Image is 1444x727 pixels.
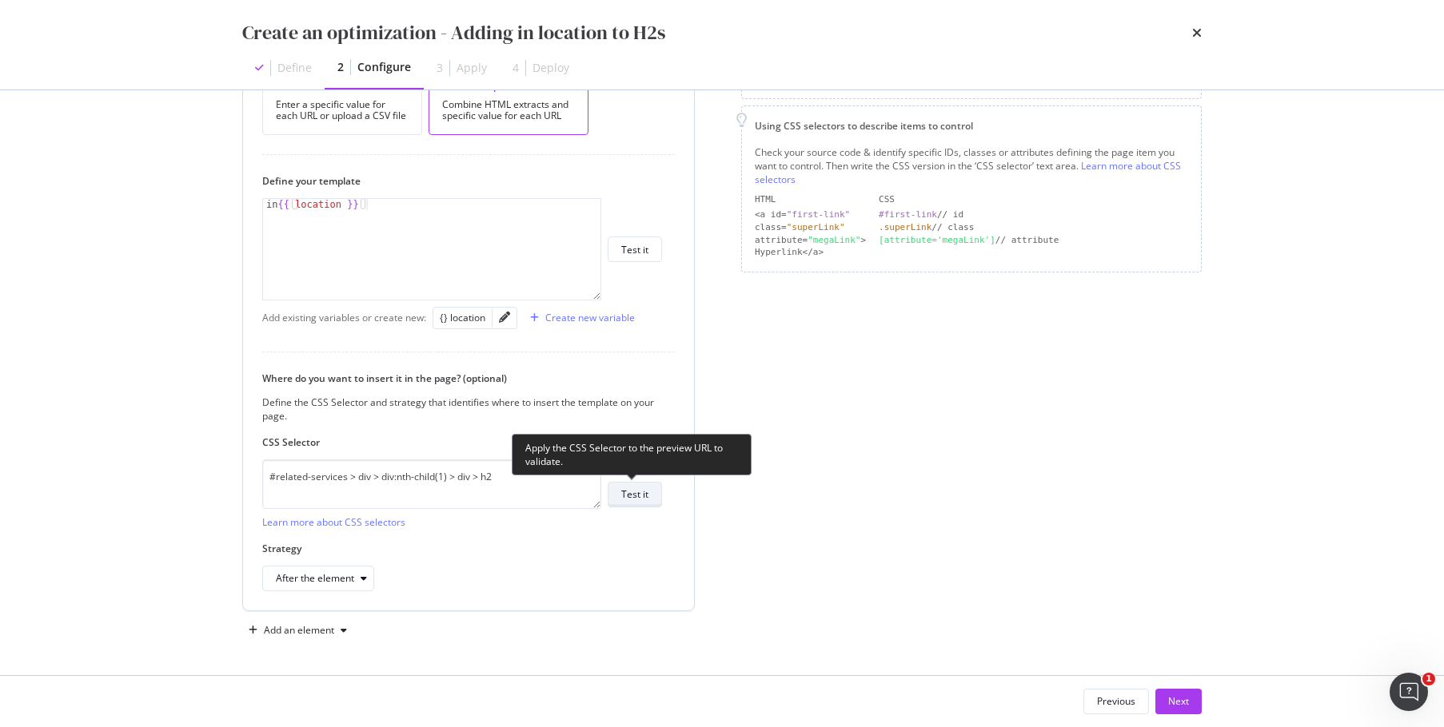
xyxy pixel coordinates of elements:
[276,99,409,121] div: Enter a specific value for each URL or upload a CSV file
[262,371,662,385] label: Where do you want to insert it in the page? (optional)
[808,235,860,245] div: "megaLink"
[1390,673,1428,711] iframe: Intercom live chat
[277,60,312,76] div: Define
[755,221,866,234] div: class=
[755,234,866,247] div: attribute= >
[524,305,635,331] button: Create new variable
[1083,689,1149,714] button: Previous
[787,209,850,220] div: "first-link"
[879,193,1188,206] div: CSS
[262,459,601,509] textarea: #related-services > div > div:nth-child(1) > div > h2
[357,59,411,75] div: Configure
[262,435,662,449] label: CSS Selector
[755,246,866,259] div: Hyperlink</a>
[262,311,426,324] div: Add existing variables or create new:
[755,119,1188,133] div: Using CSS selectors to describe items to control
[1168,694,1189,708] div: Next
[755,209,866,221] div: <a id=
[755,159,1181,186] a: Learn more about CSS selectors
[262,174,662,188] label: Define your template
[440,311,485,324] div: {} location
[499,312,510,323] div: pencil
[545,311,635,324] div: Create new variable
[262,395,662,423] div: Define the CSS Selector and strategy that identifies where to insert the template on your page.
[276,574,354,583] div: After the element
[533,60,569,76] div: Deploy
[879,209,937,220] div: #first-link
[879,222,931,232] div: .superLink
[437,60,443,76] div: 3
[1097,694,1135,708] div: Previous
[513,60,519,76] div: 4
[755,193,866,206] div: HTML
[1155,689,1202,714] button: Next
[337,59,344,75] div: 2
[242,618,353,643] button: Add an element
[621,243,648,256] div: Test it
[608,236,662,262] button: Test it
[442,99,575,121] div: Combine HTML extracts and specific value for each URL
[621,487,648,501] div: Test it
[262,542,662,555] label: Strategy
[1422,673,1435,685] span: 1
[262,566,374,591] button: After the element
[264,626,334,635] div: Add an element
[457,60,487,76] div: Apply
[440,308,485,328] button: {} location
[755,145,1188,186] div: Check your source code & identify specific IDs, classes or attributes defining the page item you ...
[879,221,1188,234] div: // class
[242,19,665,46] div: Create an optimization - Adding in location to H2s
[1192,19,1202,46] div: times
[262,515,405,529] a: Learn more about CSS selectors
[512,434,752,475] div: Apply the CSS Selector to the preview URL to validate.
[879,235,995,245] div: [attribute='megaLink']
[879,209,1188,221] div: // id
[787,222,845,232] div: "superLink"
[879,234,1188,247] div: // attribute
[608,482,662,507] button: Test it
